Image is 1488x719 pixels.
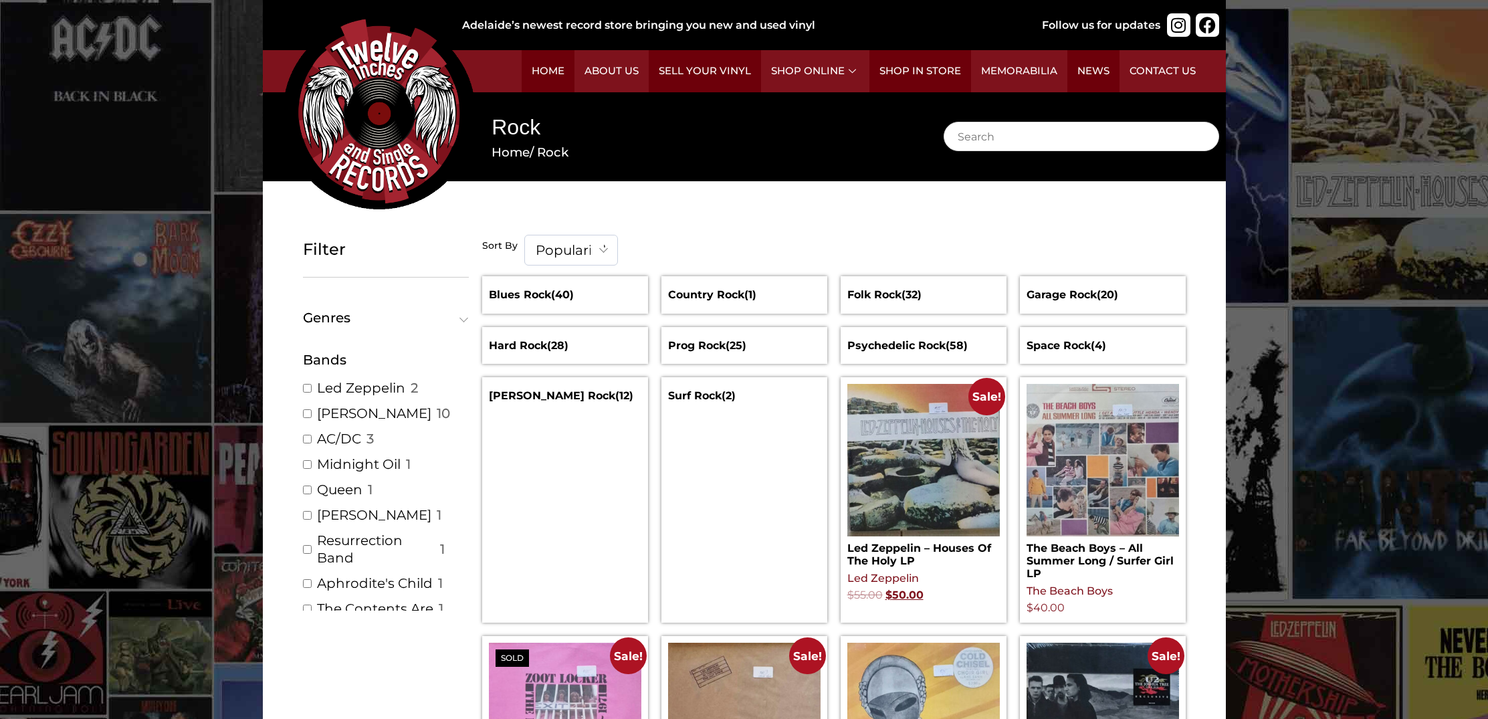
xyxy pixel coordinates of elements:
bdi: 50.00 [885,589,924,601]
span: 1 [368,481,373,498]
h2: Folk Rock [847,283,1000,306]
span: 2 [411,379,418,397]
span: 1 [406,455,411,473]
mark: (4) [1091,339,1106,352]
a: Led Zeppelin [317,379,405,397]
a: Visit product category Prog Rock [668,334,821,357]
span: Sale! [968,378,1005,415]
mark: (58) [946,339,968,352]
a: The Beach Boys – All Summer Long / Surfer Girl LP [1027,384,1179,581]
a: [PERSON_NAME] [317,506,431,524]
span: 1 [437,506,441,524]
div: Follow us for updates [1042,17,1160,33]
span: 1 [438,575,443,592]
a: Visit product category Garage Rock [1027,283,1179,306]
h2: [PERSON_NAME] Rock [489,384,641,407]
mark: (12) [615,389,633,402]
a: Led Zeppelin [847,572,919,585]
h2: Prog Rock [668,334,821,357]
a: Sale! Led Zeppelin – Houses Of The Holy LP [847,384,1000,567]
a: Home [492,144,530,160]
span: $ [885,589,892,601]
h5: Sort By [482,240,518,252]
span: Popularity [524,235,618,266]
a: Visit product category Surf Rock [668,384,821,407]
a: Visit product category Blues Rock [489,283,641,306]
div: Adelaide’s newest record store bringing you new and used vinyl [462,17,998,33]
span: Sale! [789,637,826,674]
a: Midnight Oil [317,455,401,473]
bdi: 55.00 [847,589,883,601]
span: 3 [366,430,374,447]
a: Shop in Store [869,50,971,92]
mark: (2) [722,389,736,402]
a: The Contents Are [317,600,433,617]
span: Genres [303,311,463,324]
input: Search [944,122,1219,151]
a: Contact Us [1120,50,1206,92]
span: Sale! [610,637,647,674]
img: Led Zeppelin – Houses Of The Holy LP [847,384,1000,536]
a: News [1067,50,1120,92]
a: Sell Your Vinyl [649,50,761,92]
a: AC/DC [317,430,361,447]
a: Visit product category Stoner Rock [489,384,641,407]
a: Home [522,50,574,92]
span: Sold [496,649,529,667]
mark: (40) [551,288,574,301]
a: Shop Online [761,50,869,92]
mark: (20) [1097,288,1118,301]
a: Memorabilia [971,50,1067,92]
a: The Beach Boys [1027,585,1113,597]
span: $ [847,589,854,601]
span: $ [1027,601,1033,614]
a: [PERSON_NAME] [317,405,431,422]
img: The Beach Boys – All Summer Long / Surfer Girl LP [1027,384,1179,536]
h2: Blues Rock [489,283,641,306]
a: Resurrection Band [317,532,435,567]
a: Visit product category Psychedelic Rock [847,334,1000,357]
span: 1 [440,540,445,558]
h2: Garage Rock [1027,283,1179,306]
mark: (32) [901,288,922,301]
h2: Surf Rock [668,384,821,407]
bdi: 40.00 [1027,601,1065,614]
a: Visit product category Folk Rock [847,283,1000,306]
h2: The Beach Boys – All Summer Long / Surfer Girl LP [1027,536,1179,581]
a: About Us [574,50,649,92]
span: 10 [437,405,450,422]
span: Popularity [525,235,617,265]
h2: Psychedelic Rock [847,334,1000,357]
h2: Country Rock [668,283,821,306]
h2: Space Rock [1027,334,1179,357]
button: Genres [303,311,469,324]
h2: Led Zeppelin – Houses Of The Holy LP [847,536,1000,567]
h5: Filter [303,240,469,260]
mark: (25) [726,339,746,352]
mark: (1) [744,288,756,301]
h1: Rock [492,112,903,142]
a: Visit product category Hard Rock [489,334,641,357]
span: 1 [439,600,443,617]
a: Visit product category Space Rock [1027,334,1179,357]
a: Aphrodite's Child [317,575,433,592]
nav: Breadcrumb [492,143,903,162]
div: Bands [303,350,469,370]
mark: (28) [547,339,568,352]
a: Visit product category Country Rock [668,283,821,306]
h2: Hard Rock [489,334,641,357]
span: Sale! [1148,637,1184,674]
a: Queen [317,481,362,498]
